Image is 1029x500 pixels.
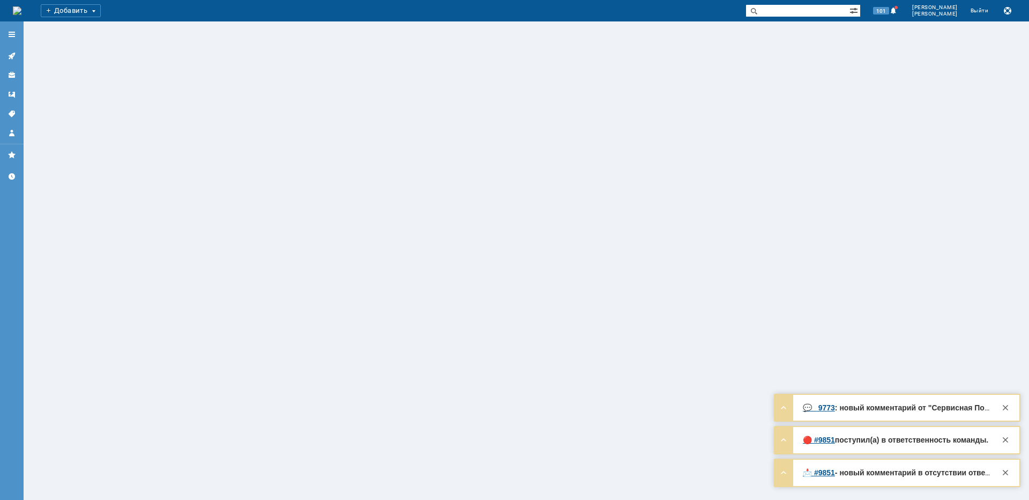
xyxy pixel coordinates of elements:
[3,124,20,142] a: Мой профиль
[803,468,835,477] a: 📩 #9851
[803,436,835,444] a: 🔴 #9851
[912,4,958,11] span: [PERSON_NAME]
[803,468,991,477] div: Здравствуйте, Центр дополнительного профессионального образования! Ваше обращение зарегистрирован...
[999,466,1012,479] div: Закрыть
[912,11,958,17] span: [PERSON_NAME]
[777,466,790,479] div: Развернуть
[13,6,21,15] img: logo
[777,433,790,446] div: Развернуть
[999,433,1012,446] div: Закрыть
[41,4,101,17] div: Добавить
[3,67,20,84] a: Клиенты
[849,5,860,15] span: Расширенный поиск
[835,436,988,444] strong: поступил(а) в ответственность команды.
[3,86,20,103] a: Шаблоны комментариев
[999,401,1012,414] div: Закрыть
[3,47,20,64] a: Активности
[3,105,20,122] a: Теги
[13,6,21,15] a: Перейти на домашнюю страницу
[803,403,835,412] a: 💬 9773
[1001,4,1014,17] button: Сохранить лог
[873,7,889,14] span: 101
[777,401,790,414] div: Развернуть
